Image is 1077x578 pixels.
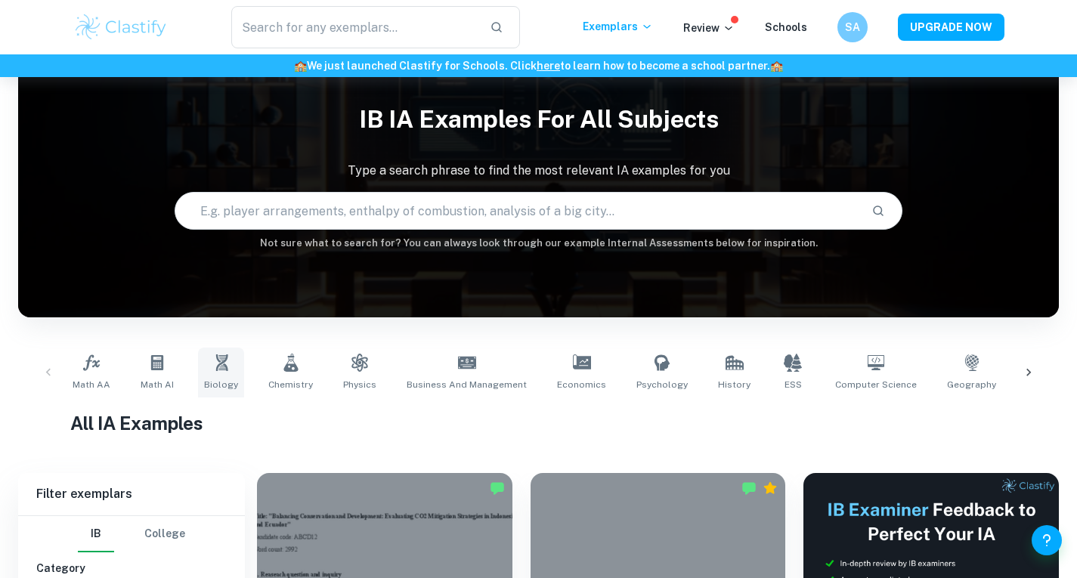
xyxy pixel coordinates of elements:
button: SA [837,12,868,42]
button: Help and Feedback [1032,525,1062,555]
p: Exemplars [583,18,653,35]
a: here [537,60,560,72]
h1: IB IA examples for all subjects [18,95,1059,144]
span: Business and Management [407,378,527,391]
button: College [144,516,185,552]
span: Psychology [636,378,688,391]
h6: Category [36,560,227,576]
h1: All IA Examples [70,410,1007,437]
p: Review [683,20,735,36]
span: Math AA [73,378,110,391]
div: Premium [763,481,778,496]
p: Type a search phrase to find the most relevant IA examples for you [18,162,1059,180]
span: 🏫 [294,60,307,72]
button: UPGRADE NOW [898,14,1004,41]
span: Physics [343,378,376,391]
button: IB [78,516,114,552]
h6: SA [843,19,861,36]
img: Marked [741,481,757,496]
div: Filter type choice [78,516,185,552]
h6: We just launched Clastify for Schools. Click to learn how to become a school partner. [3,57,1074,74]
span: Chemistry [268,378,313,391]
a: Schools [765,21,807,33]
img: Clastify logo [73,12,169,42]
span: Math AI [141,378,174,391]
button: Search [865,198,891,224]
span: 🏫 [770,60,783,72]
input: Search for any exemplars... [231,6,478,48]
img: Marked [490,481,505,496]
span: Computer Science [835,378,917,391]
span: Biology [204,378,238,391]
span: ESS [785,378,802,391]
span: Geography [947,378,996,391]
span: Economics [557,378,606,391]
input: E.g. player arrangements, enthalpy of combustion, analysis of a big city... [175,190,860,232]
h6: Filter exemplars [18,473,245,515]
span: History [718,378,750,391]
h6: Not sure what to search for? You can always look through our example Internal Assessments below f... [18,236,1059,251]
